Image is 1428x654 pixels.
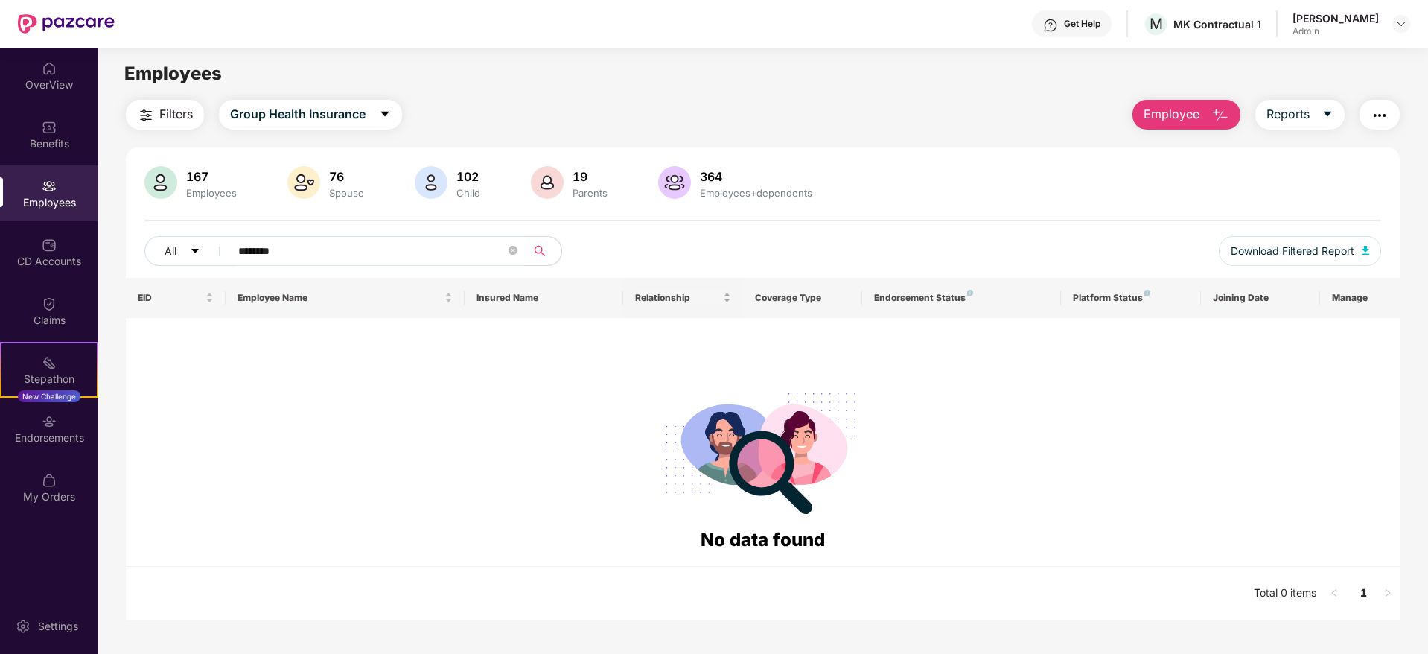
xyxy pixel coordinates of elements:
img: svg+xml;base64,PHN2ZyBpZD0iQ0RfQWNjb3VudHMiIGRhdGEtbmFtZT0iQ0QgQWNjb3VudHMiIHhtbG5zPSJodHRwOi8vd3... [42,238,57,253]
div: [PERSON_NAME] [1292,11,1379,25]
li: Next Page [1376,582,1400,606]
span: EID [138,292,203,304]
img: svg+xml;base64,PHN2ZyBpZD0iQ2xhaW0iIHhtbG5zPSJodHRwOi8vd3d3LnczLm9yZy8yMDAwL3N2ZyIgd2lkdGg9IjIwIi... [42,296,57,311]
div: Parents [570,187,611,199]
span: search [525,245,554,257]
th: Manage [1320,278,1400,318]
div: Settings [34,619,83,634]
li: Total 0 items [1254,582,1316,606]
span: Filters [159,105,193,124]
span: caret-down [379,108,391,121]
span: caret-down [1322,108,1333,121]
img: svg+xml;base64,PHN2ZyB4bWxucz0iaHR0cDovL3d3dy53My5vcmcvMjAwMC9zdmciIHdpZHRoPSIyMSIgaGVpZ2h0PSIyMC... [42,355,57,370]
div: 76 [326,169,367,184]
img: svg+xml;base64,PHN2ZyBpZD0iSG9tZSIgeG1sbnM9Imh0dHA6Ly93d3cudzMub3JnLzIwMDAvc3ZnIiB3aWR0aD0iMjAiIG... [42,61,57,76]
div: Child [453,187,483,199]
img: svg+xml;base64,PHN2ZyB4bWxucz0iaHR0cDovL3d3dy53My5vcmcvMjAwMC9zdmciIHdpZHRoPSIyNCIgaGVpZ2h0PSIyNC... [1371,107,1389,124]
img: svg+xml;base64,PHN2ZyB4bWxucz0iaHR0cDovL3d3dy53My5vcmcvMjAwMC9zdmciIHhtbG5zOnhsaW5rPSJodHRwOi8vd3... [1362,246,1369,255]
div: Employees [183,187,240,199]
img: svg+xml;base64,PHN2ZyB4bWxucz0iaHR0cDovL3d3dy53My5vcmcvMjAwMC9zdmciIHhtbG5zOnhsaW5rPSJodHRwOi8vd3... [531,166,564,199]
th: Insured Name [465,278,624,318]
button: right [1376,582,1400,606]
img: svg+xml;base64,PHN2ZyBpZD0iRW1wbG95ZWVzIiB4bWxucz0iaHR0cDovL3d3dy53My5vcmcvMjAwMC9zdmciIHdpZHRoPS... [42,179,57,194]
span: No data found [701,529,825,550]
span: Download Filtered Report [1231,243,1354,259]
li: 1 [1352,582,1376,606]
button: Employee [1132,100,1240,130]
button: Download Filtered Report [1219,236,1381,266]
img: svg+xml;base64,PHN2ZyB4bWxucz0iaHR0cDovL3d3dy53My5vcmcvMjAwMC9zdmciIHhtbG5zOnhsaW5rPSJodHRwOi8vd3... [415,166,447,199]
button: left [1322,582,1346,606]
th: Relationship [623,278,742,318]
img: svg+xml;base64,PHN2ZyB4bWxucz0iaHR0cDovL3d3dy53My5vcmcvMjAwMC9zdmciIHhtbG5zOnhsaW5rPSJodHRwOi8vd3... [1211,107,1229,124]
button: search [525,236,562,266]
span: M [1150,15,1163,33]
img: svg+xml;base64,PHN2ZyB4bWxucz0iaHR0cDovL3d3dy53My5vcmcvMjAwMC9zdmciIHdpZHRoPSIyNCIgaGVpZ2h0PSIyNC... [137,107,155,124]
div: Endorsement Status [874,292,1049,304]
div: Employees+dependents [697,187,815,199]
span: Reports [1266,105,1310,124]
span: Employees [124,63,222,84]
div: 19 [570,169,611,184]
span: Employee Name [238,292,442,304]
div: Spouse [326,187,367,199]
button: Allcaret-down [144,236,235,266]
span: left [1330,588,1339,597]
img: svg+xml;base64,PHN2ZyBpZD0iSGVscC0zMngzMiIgeG1sbnM9Imh0dHA6Ly93d3cudzMub3JnLzIwMDAvc3ZnIiB3aWR0aD... [1043,18,1058,33]
img: svg+xml;base64,PHN2ZyB4bWxucz0iaHR0cDovL3d3dy53My5vcmcvMjAwMC9zdmciIHhtbG5zOnhsaW5rPSJodHRwOi8vd3... [658,166,691,199]
div: New Challenge [18,390,80,402]
div: Admin [1292,25,1379,37]
img: svg+xml;base64,PHN2ZyB4bWxucz0iaHR0cDovL3d3dy53My5vcmcvMjAwMC9zdmciIHhtbG5zOnhsaW5rPSJodHRwOi8vd3... [144,166,177,199]
span: Group Health Insurance [230,105,366,124]
span: All [165,243,176,259]
th: Coverage Type [743,278,862,318]
button: Group Health Insurancecaret-down [219,100,402,130]
img: svg+xml;base64,PHN2ZyBpZD0iRW5kb3JzZW1lbnRzIiB4bWxucz0iaHR0cDovL3d3dy53My5vcmcvMjAwMC9zdmciIHdpZH... [42,414,57,429]
span: right [1383,588,1392,597]
span: Employee [1144,105,1199,124]
img: svg+xml;base64,PHN2ZyBpZD0iRHJvcGRvd24tMzJ4MzIiIHhtbG5zPSJodHRwOi8vd3d3LnczLm9yZy8yMDAwL3N2ZyIgd2... [1395,18,1407,30]
th: EID [126,278,226,318]
button: Filters [126,100,204,130]
a: 1 [1352,582,1376,604]
div: MK Contractual 1 [1173,17,1261,31]
span: Relationship [635,292,719,304]
img: svg+xml;base64,PHN2ZyB4bWxucz0iaHR0cDovL3d3dy53My5vcmcvMjAwMC9zdmciIHdpZHRoPSIyODgiIGhlaWdodD0iMj... [655,375,870,526]
div: 364 [697,169,815,184]
div: Platform Status [1073,292,1188,304]
th: Joining Date [1201,278,1320,318]
span: close-circle [509,244,517,258]
th: Employee Name [226,278,465,318]
span: close-circle [509,246,517,255]
img: svg+xml;base64,PHN2ZyB4bWxucz0iaHR0cDovL3d3dy53My5vcmcvMjAwMC9zdmciIHhtbG5zOnhsaW5rPSJodHRwOi8vd3... [287,166,320,199]
img: New Pazcare Logo [18,14,115,34]
span: caret-down [190,246,200,258]
img: svg+xml;base64,PHN2ZyB4bWxucz0iaHR0cDovL3d3dy53My5vcmcvMjAwMC9zdmciIHdpZHRoPSI4IiBoZWlnaHQ9IjgiIH... [967,290,973,296]
div: Stepathon [1,372,97,387]
div: 167 [183,169,240,184]
div: 102 [453,169,483,184]
div: Get Help [1064,18,1100,30]
img: svg+xml;base64,PHN2ZyBpZD0iTXlfT3JkZXJzIiBkYXRhLW5hbWU9Ik15IE9yZGVycyIgeG1sbnM9Imh0dHA6Ly93d3cudz... [42,473,57,488]
img: svg+xml;base64,PHN2ZyBpZD0iQmVuZWZpdHMiIHhtbG5zPSJodHRwOi8vd3d3LnczLm9yZy8yMDAwL3N2ZyIgd2lkdGg9Ij... [42,120,57,135]
img: svg+xml;base64,PHN2ZyB4bWxucz0iaHR0cDovL3d3dy53My5vcmcvMjAwMC9zdmciIHdpZHRoPSI4IiBoZWlnaHQ9IjgiIH... [1144,290,1150,296]
li: Previous Page [1322,582,1346,606]
img: svg+xml;base64,PHN2ZyBpZD0iU2V0dGluZy0yMHgyMCIgeG1sbnM9Imh0dHA6Ly93d3cudzMub3JnLzIwMDAvc3ZnIiB3aW... [16,619,31,634]
button: Reportscaret-down [1255,100,1345,130]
